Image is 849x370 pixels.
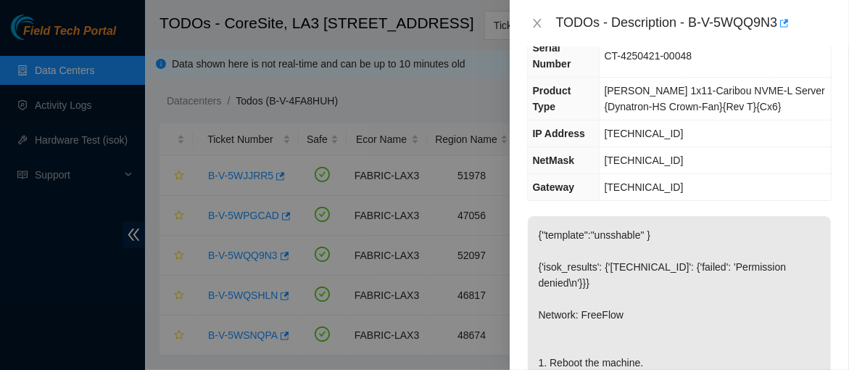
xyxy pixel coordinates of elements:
span: Product Type [533,85,571,112]
button: Close [527,17,547,30]
span: Gateway [533,181,575,193]
span: NetMask [533,155,575,166]
span: IP Address [533,128,585,139]
span: [TECHNICAL_ID] [605,128,684,139]
span: [PERSON_NAME] 1x11-Caribou NVME-L Server {Dynatron-HS Crown-Fan}{Rev T}{Cx6} [605,85,825,112]
span: [TECHNICAL_ID] [605,181,684,193]
span: CT-4250421-00048 [605,50,692,62]
div: TODOs - Description - B-V-5WQQ9N3 [556,12,832,35]
span: close [531,17,543,29]
span: [TECHNICAL_ID] [605,155,684,166]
